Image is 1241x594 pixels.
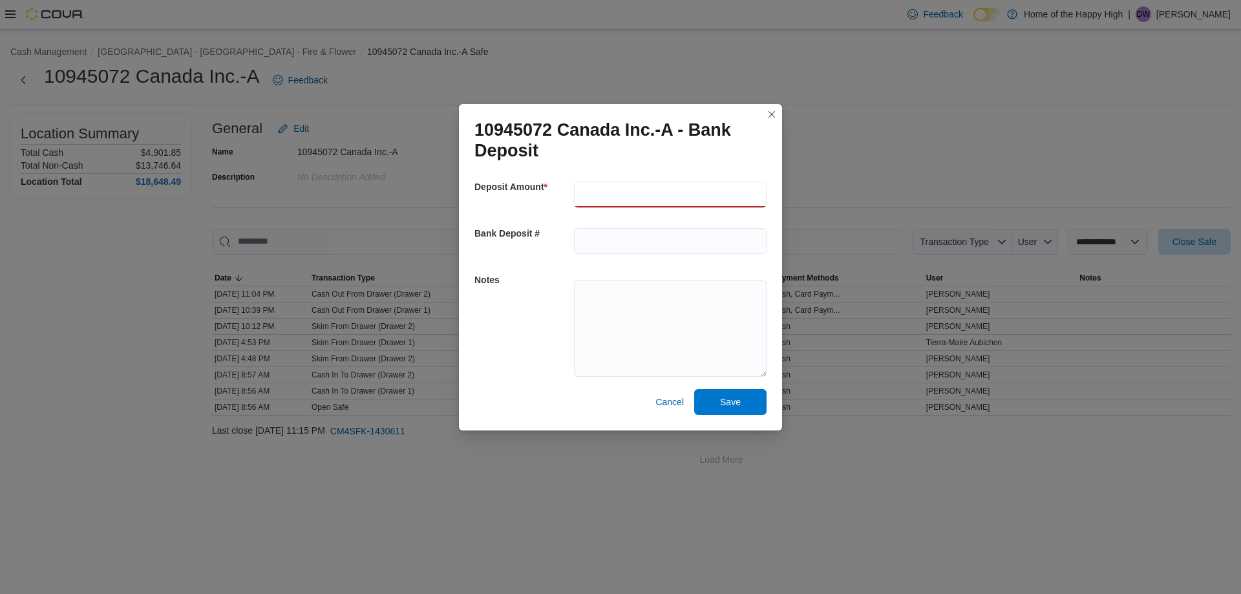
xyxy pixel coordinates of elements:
[720,396,741,408] span: Save
[650,389,689,415] button: Cancel
[655,396,684,408] span: Cancel
[474,174,571,200] h5: Deposit Amount
[474,220,571,246] h5: Bank Deposit #
[694,389,767,415] button: Save
[764,107,780,122] button: Closes this modal window
[474,120,756,161] h1: 10945072 Canada Inc.-A - Bank Deposit
[474,267,571,293] h5: Notes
